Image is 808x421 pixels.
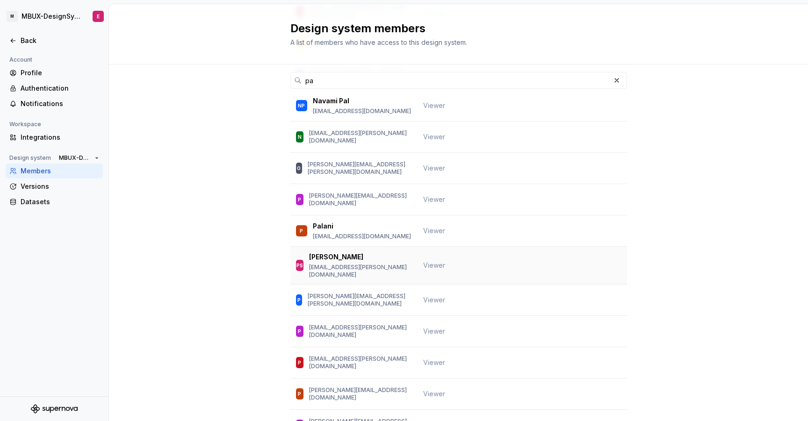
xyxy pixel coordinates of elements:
[21,36,99,45] div: Back
[31,404,78,414] svg: Supernova Logo
[6,33,103,48] a: Back
[300,226,303,235] div: P
[298,358,301,367] div: P
[21,84,99,93] div: Authentication
[309,355,411,370] p: [EMAIL_ADDRESS][PERSON_NAME][DOMAIN_NAME]
[290,38,467,46] span: A list of members who have access to this design system.
[298,132,302,142] div: N
[423,327,445,336] span: Viewer
[423,164,445,173] span: Viewer
[59,154,91,162] span: MBUX-DesignSystem
[7,11,18,22] div: M
[313,233,411,240] p: [EMAIL_ADDRESS][DOMAIN_NAME]
[423,132,445,142] span: Viewer
[6,152,55,164] div: Design system
[290,21,616,36] h2: Design system members
[6,194,103,209] a: Datasets
[309,252,363,262] p: [PERSON_NAME]
[309,129,411,144] p: [EMAIL_ADDRESS][PERSON_NAME][DOMAIN_NAME]
[423,295,445,305] span: Viewer
[423,195,445,204] span: Viewer
[298,327,301,336] div: P
[297,295,301,305] div: P
[302,72,610,89] input: Search in members...
[6,96,103,111] a: Notifications
[313,107,411,115] p: [EMAIL_ADDRESS][DOMAIN_NAME]
[21,197,99,207] div: Datasets
[423,389,445,399] span: Viewer
[6,164,103,178] a: Members
[21,68,99,78] div: Profile
[309,264,411,278] p: [EMAIL_ADDRESS][PERSON_NAME][DOMAIN_NAME]
[308,293,412,307] p: [PERSON_NAME][EMAIL_ADDRESS][PERSON_NAME][DOMAIN_NAME]
[21,99,99,108] div: Notifications
[313,96,349,106] p: Navami Pal
[21,182,99,191] div: Versions
[21,166,99,176] div: Members
[309,386,411,401] p: [PERSON_NAME][EMAIL_ADDRESS][DOMAIN_NAME]
[6,65,103,80] a: Profile
[313,221,333,231] p: Palani
[298,195,301,204] div: P
[309,324,411,339] p: [EMAIL_ADDRESS][PERSON_NAME][DOMAIN_NAME]
[423,358,445,367] span: Viewer
[22,12,81,21] div: MBUX-DesignSystem
[6,179,103,194] a: Versions
[298,389,301,399] div: P
[21,133,99,142] div: Integrations
[423,226,445,235] span: Viewer
[423,261,445,270] span: Viewer
[97,13,100,20] div: E
[296,261,303,270] div: PS
[6,54,36,65] div: Account
[297,164,301,173] div: O
[6,81,103,96] a: Authentication
[309,192,411,207] p: [PERSON_NAME][EMAIL_ADDRESS][DOMAIN_NAME]
[298,101,305,110] div: NP
[423,101,445,110] span: Viewer
[308,161,412,176] p: [PERSON_NAME][EMAIL_ADDRESS][PERSON_NAME][DOMAIN_NAME]
[6,130,103,145] a: Integrations
[2,6,107,27] button: MMBUX-DesignSystemE
[6,119,45,130] div: Workspace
